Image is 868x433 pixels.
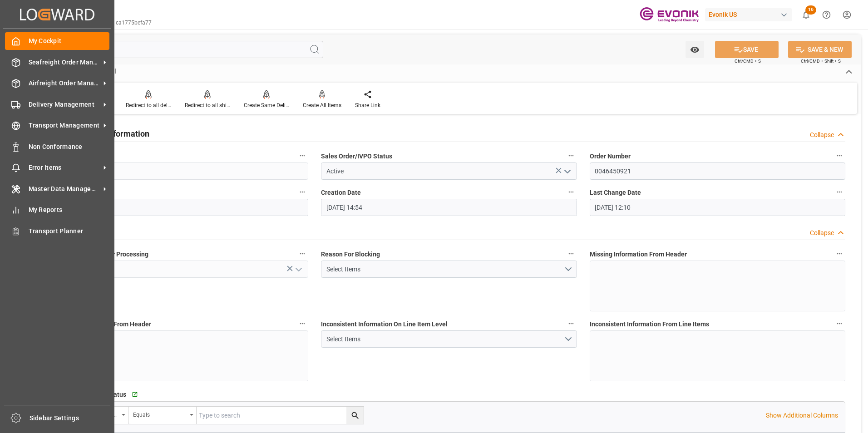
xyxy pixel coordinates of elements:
button: Evonik US [705,6,796,23]
img: Evonik-brand-mark-Deep-Purple-RGB.jpeg_1700498283.jpeg [640,7,699,23]
button: Inconsistent Information From Line Items [833,318,845,330]
input: Search Fields [42,41,323,58]
span: Reason For Blocking [321,250,380,259]
button: Order Type (SAP) [296,186,308,198]
span: Delivery Management [29,100,100,109]
a: My Cockpit [5,32,109,50]
span: Missing Information From Header [590,250,687,259]
button: show 16 new notifications [796,5,816,25]
input: MM-DD-YYYY HH:MM [321,199,577,216]
div: Create All Items [303,101,341,109]
div: Collapse [810,228,834,238]
button: code [296,150,308,162]
span: Seafreight Order Management [29,58,100,67]
span: Error Items [29,163,100,172]
div: Select Items [326,265,564,274]
button: SAVE [715,41,779,58]
button: Inconsistent Information On Line Item Level [565,318,577,330]
div: Equals [133,408,187,419]
span: Inconsistent Information From Line Items [590,320,709,329]
span: Order Number [590,152,631,161]
a: Non Conformance [5,138,109,155]
div: Redirect to all deliveries [126,101,171,109]
p: Show Additional Columns [766,411,838,420]
button: open menu [321,261,577,278]
input: Type to search [197,407,364,424]
span: My Reports [29,205,110,215]
span: Airfreight Order Management [29,79,100,88]
span: Master Data Management [29,184,100,194]
span: Sales Order/IVPO Status [321,152,392,161]
span: Ctrl/CMD + S [735,58,761,64]
span: Sidebar Settings [30,413,111,423]
button: Last Change Date [833,186,845,198]
button: SAVE & NEW [788,41,852,58]
div: Create Same Delivery Date [244,101,289,109]
a: My Reports [5,201,109,219]
button: Help Center [816,5,837,25]
span: Creation Date [321,188,361,197]
span: Transport Management [29,121,100,130]
div: Share Link [355,101,380,109]
span: Ctrl/CMD + Shift + S [801,58,841,64]
button: Missing Master Data From Header [296,318,308,330]
button: search button [346,407,364,424]
button: Order Number [833,150,845,162]
span: Last Change Date [590,188,641,197]
button: Sales Order/IVPO Status [565,150,577,162]
div: Redirect to all shipments [185,101,230,109]
span: Non Conformance [29,142,110,152]
button: Blocked From Further Processing [296,248,308,260]
button: open menu [321,330,577,348]
div: Select Items [326,335,564,344]
input: MM-DD-YYYY HH:MM [590,199,845,216]
button: open menu [686,41,704,58]
div: Evonik US [705,8,792,21]
span: 16 [805,5,816,15]
span: Inconsistent Information On Line Item Level [321,320,448,329]
button: open menu [291,262,305,276]
span: Transport Planner [29,226,110,236]
button: Creation Date [565,186,577,198]
button: Missing Information From Header [833,248,845,260]
button: open menu [128,407,197,424]
button: open menu [560,164,573,178]
a: Transport Planner [5,222,109,240]
button: Reason For Blocking [565,248,577,260]
div: Collapse [810,130,834,140]
span: My Cockpit [29,36,110,46]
